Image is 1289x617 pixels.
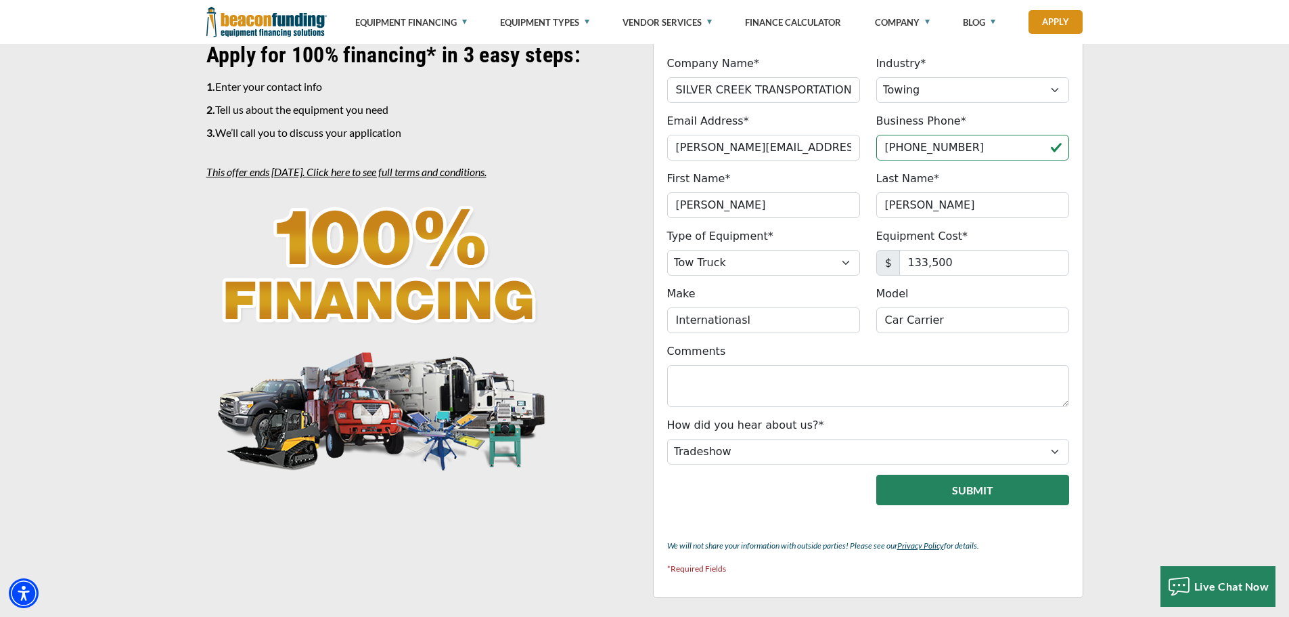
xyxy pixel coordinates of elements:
input: Doe [876,192,1069,218]
button: Live Chat Now [1160,566,1276,607]
label: How did you hear about us?* [667,417,824,433]
label: Model [876,286,909,302]
input: jdoe@gmail.com [667,135,860,161]
label: Business Phone* [876,113,966,129]
strong: 1. [206,80,215,93]
label: Make [667,286,696,302]
label: Industry* [876,56,926,72]
input: John [667,192,860,218]
strong: 2. [206,103,215,116]
img: Equipment collage [206,187,551,482]
input: 50,000 [899,250,1069,276]
div: Accessibility Menu [9,578,39,608]
p: Enter your contact info [206,79,637,95]
label: Company Name* [667,56,759,72]
label: Comments [667,343,726,360]
a: This offer ends [DATE]. Click here to see full terms and conditions. [206,165,487,178]
a: Privacy Policy [897,540,944,551]
p: We will not share your information with outside parties! Please see our for details. [667,538,1069,554]
strong: 3. [206,126,215,139]
label: First Name* [667,171,731,187]
label: Email Address* [667,113,749,129]
a: Apply [1028,10,1083,34]
span: $ [876,250,900,276]
label: Last Name* [876,171,940,187]
p: Tell us about the equipment you need [206,102,637,118]
span: Live Chat Now [1194,580,1269,593]
h3: Apply for 100% financing* in 3 easy steps: [206,41,637,68]
input: Beacon Funding [667,77,860,103]
p: We’ll call you to discuss your application [206,125,637,141]
button: Submit [876,475,1069,505]
iframe: reCAPTCHA [667,475,832,517]
p: *Required Fields [667,561,1069,577]
input: (555) 555-5555 [876,135,1069,161]
label: Type of Equipment* [667,228,773,244]
label: Equipment Cost* [876,228,968,244]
